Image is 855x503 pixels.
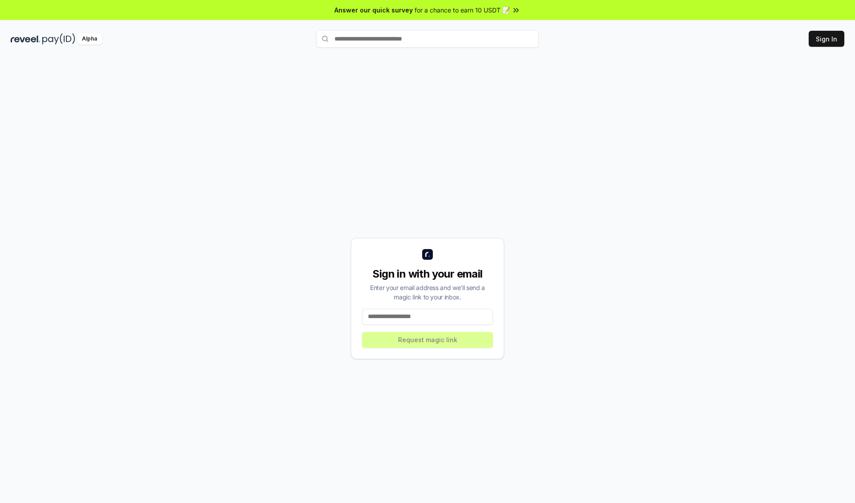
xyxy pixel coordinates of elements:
div: Alpha [77,33,102,45]
img: logo_small [422,249,433,260]
div: Sign in with your email [362,267,493,281]
img: pay_id [42,33,75,45]
div: Enter your email address and we’ll send a magic link to your inbox. [362,283,493,302]
img: reveel_dark [11,33,41,45]
span: for a chance to earn 10 USDT 📝 [415,5,510,15]
button: Sign In [809,31,844,47]
span: Answer our quick survey [334,5,413,15]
